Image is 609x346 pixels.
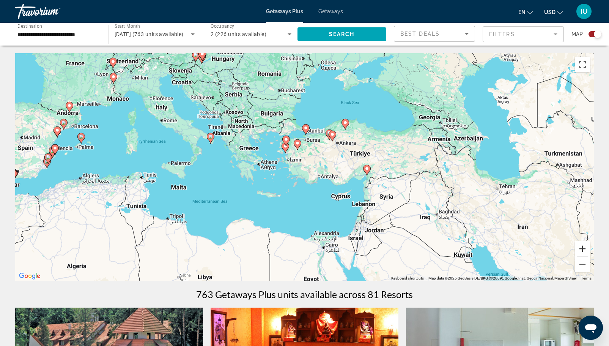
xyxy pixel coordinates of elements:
[297,27,387,41] button: Search
[400,29,469,38] mat-select: Sort by
[518,9,526,15] span: en
[574,3,594,19] button: User Menu
[266,8,303,14] a: Getaways Plus
[544,9,555,15] span: USD
[483,26,564,43] button: Filter
[115,31,184,37] span: [DATE] (763 units available)
[211,31,266,37] span: 2 (226 units available)
[391,276,424,281] button: Keyboard shortcuts
[17,271,42,281] img: Google
[17,271,42,281] a: Open this area in Google Maps (opens a new window)
[211,24,234,29] span: Occupancy
[196,289,413,300] h1: 763 Getaways Plus units available across 81 Resorts
[115,24,140,29] span: Start Month
[428,276,576,280] span: Map data ©2025 GeoBasis-DE/BKG (©2009), Google, Inst. Geogr. Nacional, Mapa GISrael
[518,6,533,17] button: Change language
[571,29,583,39] span: Map
[329,31,355,37] span: Search
[579,316,603,340] iframe: Button to launch messaging window
[544,6,563,17] button: Change currency
[318,8,343,14] a: Getaways
[581,8,588,15] span: IU
[15,2,91,21] a: Travorium
[17,23,42,28] span: Destination
[581,276,592,280] a: Terms (opens in new tab)
[575,241,590,256] button: Zoom in
[575,257,590,272] button: Zoom out
[400,31,440,37] span: Best Deals
[575,57,590,72] button: Toggle fullscreen view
